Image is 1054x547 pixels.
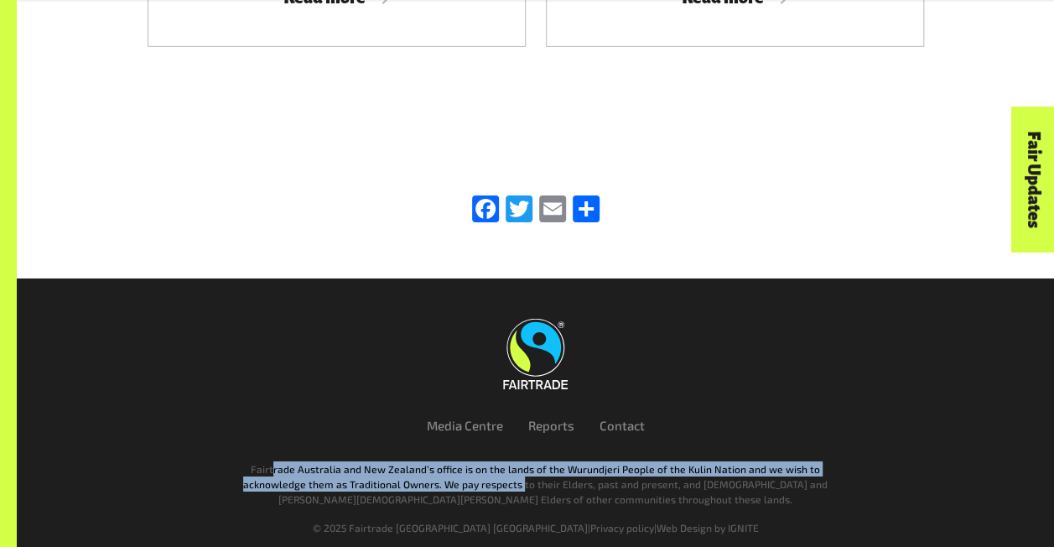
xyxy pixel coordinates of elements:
a: Facebook [469,195,502,225]
a: Web Design by IGNITE [657,522,759,534]
a: Privacy policy [590,522,654,534]
a: Twitter [502,195,536,225]
span: © 2025 Fairtrade [GEOGRAPHIC_DATA] [GEOGRAPHIC_DATA] [313,522,588,534]
p: Fairtrade Australia and New Zealand’s office is on the lands of the Wurundjeri People of the Kuli... [232,461,839,507]
a: Media Centre [427,418,503,433]
a: Share [569,195,603,225]
a: Email [536,195,569,225]
a: Reports [528,418,574,433]
div: | | [76,520,995,535]
a: Contact [600,418,645,433]
img: Fairtrade Australia New Zealand logo [503,319,568,389]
